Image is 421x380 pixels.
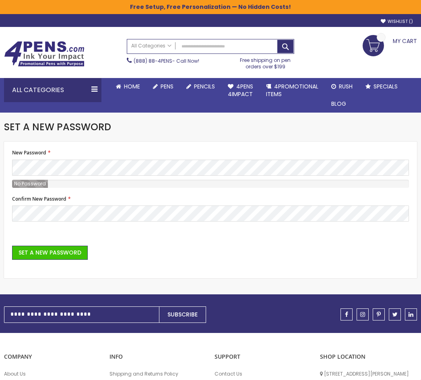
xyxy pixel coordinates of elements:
[260,78,325,103] a: 4PROMOTIONALITEMS
[215,353,312,361] p: Support
[4,371,101,377] a: About Us
[127,39,175,53] a: All Categories
[359,78,404,95] a: Specials
[109,371,207,377] a: Shipping and Returns Policy
[4,41,85,67] img: 4Pens Custom Pens and Promotional Products
[377,312,381,317] span: pinterest
[215,371,312,377] a: Contact Us
[374,82,398,90] span: Specials
[409,312,413,317] span: linkedin
[4,120,111,134] span: Set a New Password
[331,100,346,108] span: Blog
[4,78,101,102] div: All Categories
[147,78,180,95] a: Pens
[134,58,172,64] a: (888) 88-4PENS
[180,78,221,95] a: Pencils
[12,246,88,260] button: Set a New Password
[320,353,417,361] p: SHOP LOCATION
[19,249,81,257] span: Set a New Password
[167,310,198,318] span: Subscribe
[357,308,369,320] a: instagram
[131,43,171,49] span: All Categories
[325,95,353,113] a: Blog
[109,353,207,361] p: INFO
[12,149,46,156] span: New Password
[124,82,140,90] span: Home
[236,54,294,70] div: Free shipping on pen orders over $199
[4,353,101,361] p: COMPANY
[159,306,206,323] button: Subscribe
[373,308,385,320] a: pinterest
[109,78,147,95] a: Home
[161,82,173,90] span: Pens
[339,82,353,90] span: Rush
[405,308,417,320] a: linkedin
[345,312,348,317] span: facebook
[12,180,48,187] span: No Password
[221,78,260,103] a: 4Pens4impact
[134,58,199,64] span: - Call Now!
[360,312,365,317] span: instagram
[228,82,253,98] span: 4Pens 4impact
[325,78,359,95] a: Rush
[194,82,215,90] span: Pencils
[12,180,48,188] div: Password Strength:
[381,18,413,25] a: Wishlist
[392,312,398,317] span: twitter
[12,195,66,202] span: Confirm New Password
[266,82,318,98] span: 4PROMOTIONAL ITEMS
[341,308,353,320] a: facebook
[389,308,401,320] a: twitter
